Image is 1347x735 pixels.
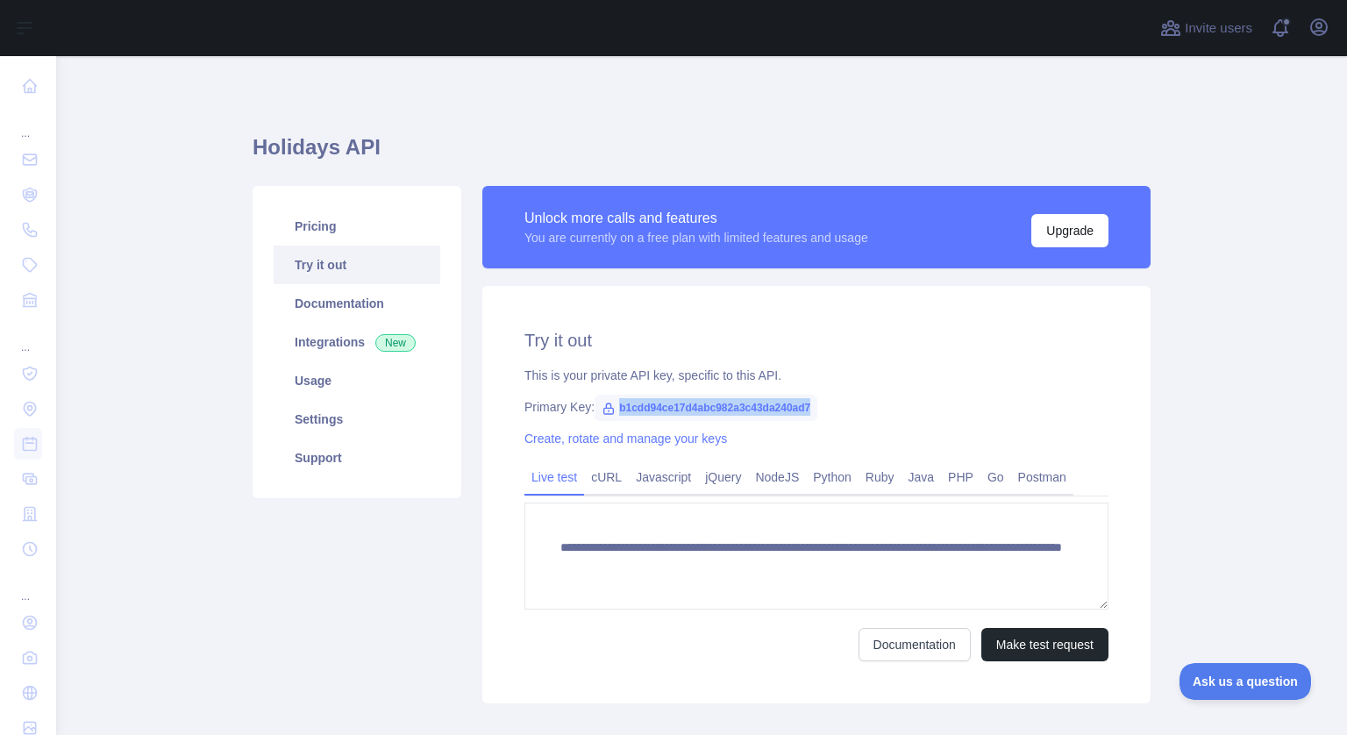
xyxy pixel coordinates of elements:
[981,628,1108,661] button: Make test request
[524,432,727,446] a: Create, rotate and manage your keys
[859,628,971,661] a: Documentation
[274,284,440,323] a: Documentation
[1157,14,1256,42] button: Invite users
[524,208,868,229] div: Unlock more calls and features
[1180,663,1312,700] iframe: Toggle Customer Support
[629,463,698,491] a: Javascript
[941,463,980,491] a: PHP
[980,463,1011,491] a: Go
[14,568,42,603] div: ...
[1031,214,1108,247] button: Upgrade
[14,319,42,354] div: ...
[859,463,902,491] a: Ruby
[274,207,440,246] a: Pricing
[1185,18,1252,39] span: Invite users
[698,463,748,491] a: jQuery
[274,323,440,361] a: Integrations New
[524,463,584,491] a: Live test
[806,463,859,491] a: Python
[274,246,440,284] a: Try it out
[595,395,817,421] span: b1cdd94ce17d4abc982a3c43da240ad7
[274,400,440,439] a: Settings
[1011,463,1073,491] a: Postman
[584,463,629,491] a: cURL
[524,398,1108,416] div: Primary Key:
[253,133,1151,175] h1: Holidays API
[524,367,1108,384] div: This is your private API key, specific to this API.
[524,328,1108,353] h2: Try it out
[524,229,868,246] div: You are currently on a free plan with limited features and usage
[902,463,942,491] a: Java
[748,463,806,491] a: NodeJS
[274,361,440,400] a: Usage
[375,334,416,352] span: New
[274,439,440,477] a: Support
[14,105,42,140] div: ...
